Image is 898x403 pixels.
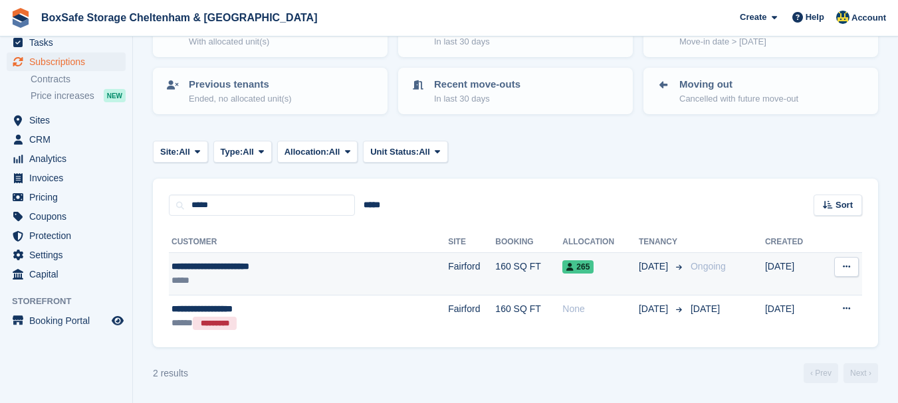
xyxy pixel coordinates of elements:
[29,311,109,330] span: Booking Portal
[645,69,877,113] a: Moving out Cancelled with future move-out
[243,145,254,159] span: All
[434,92,520,106] p: In last 30 days
[562,232,639,253] th: Allocation
[31,73,126,86] a: Contracts
[495,232,562,253] th: Booking
[399,69,631,113] a: Recent move-outs In last 30 days
[213,141,272,163] button: Type: All
[221,145,243,159] span: Type:
[7,188,126,206] a: menu
[639,302,671,316] span: [DATE]
[189,92,292,106] p: Ended, no allocated unit(s)
[7,226,126,245] a: menu
[836,199,853,212] span: Sort
[495,295,562,337] td: 160 SQ FT
[189,77,292,92] p: Previous tenants
[804,363,838,383] a: Previous
[29,207,109,226] span: Coupons
[154,69,386,113] a: Previous tenants Ended, no allocated unit(s)
[7,169,126,187] a: menu
[179,145,190,159] span: All
[11,8,31,28] img: stora-icon-8386f47178a22dfd0bd8f6a31ec36ba5ce8667c1dd55bd0f319d3a0aa187defe.svg
[765,295,821,337] td: [DATE]
[691,303,720,314] span: [DATE]
[29,246,109,264] span: Settings
[836,11,849,24] img: Kim Virabi
[363,141,447,163] button: Unit Status: All
[7,207,126,226] a: menu
[29,111,109,129] span: Sites
[801,363,881,383] nav: Page
[153,141,208,163] button: Site: All
[691,261,726,272] span: Ongoing
[329,145,340,159] span: All
[7,246,126,264] a: menu
[104,89,126,102] div: NEW
[448,295,495,337] td: Fairford
[29,33,109,52] span: Tasks
[29,130,109,149] span: CRM
[29,52,109,71] span: Subscriptions
[434,35,514,48] p: In last 30 days
[29,226,109,245] span: Protection
[765,232,821,253] th: Created
[495,253,562,295] td: 160 SQ FT
[448,232,495,253] th: Site
[189,35,269,48] p: With allocated unit(s)
[7,111,126,129] a: menu
[639,260,671,274] span: [DATE]
[419,145,430,159] span: All
[153,366,188,380] div: 2 results
[434,77,520,92] p: Recent move-outs
[169,232,448,253] th: Customer
[29,188,109,206] span: Pricing
[448,253,495,295] td: Fairford
[36,7,322,29] a: BoxSafe Storage Cheltenham & [GEOGRAPHIC_DATA]
[29,169,109,187] span: Invoices
[31,88,126,103] a: Price increases NEW
[765,253,821,295] td: [DATE]
[277,141,358,163] button: Allocation: All
[7,149,126,168] a: menu
[29,149,109,168] span: Analytics
[562,302,639,316] div: None
[679,35,774,48] p: Move-in date > [DATE]
[7,33,126,52] a: menu
[7,52,126,71] a: menu
[740,11,766,24] span: Create
[7,311,126,330] a: menu
[160,145,179,159] span: Site:
[562,260,594,274] span: 265
[31,90,94,102] span: Price increases
[284,145,329,159] span: Allocation:
[851,11,886,25] span: Account
[639,232,685,253] th: Tenancy
[110,313,126,329] a: Preview store
[29,265,109,283] span: Capital
[679,92,798,106] p: Cancelled with future move-out
[7,130,126,149] a: menu
[679,77,798,92] p: Moving out
[12,295,132,308] span: Storefront
[843,363,878,383] a: Next
[7,265,126,283] a: menu
[370,145,419,159] span: Unit Status:
[806,11,824,24] span: Help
